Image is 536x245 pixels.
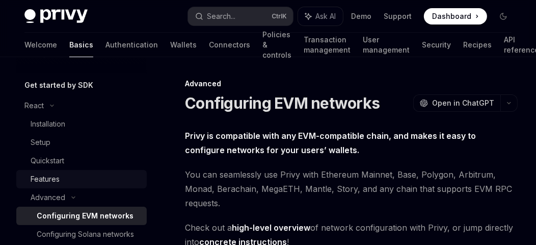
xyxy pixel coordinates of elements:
[232,223,310,233] a: high-level overview
[31,155,64,167] div: Quickstart
[16,207,147,225] a: Configuring EVM networks
[351,11,371,21] a: Demo
[209,33,250,57] a: Connectors
[24,33,57,57] a: Welcome
[31,191,65,204] div: Advanced
[170,33,197,57] a: Wallets
[463,33,492,57] a: Recipes
[207,10,236,22] div: Search...
[37,210,133,222] div: Configuring EVM networks
[24,100,44,112] div: React
[185,131,476,155] strong: Privy is compatible with any EVM-compatible chain, and makes it easy to configure networks for yo...
[424,8,487,24] a: Dashboard
[69,33,93,57] a: Basics
[16,115,147,133] a: Installation
[422,33,451,57] a: Security
[185,94,380,112] h1: Configuring EVM networks
[188,7,293,26] button: Search...CtrlK
[272,12,287,20] span: Ctrl K
[185,167,518,210] span: You can seamlessly use Privy with Ethereum Mainnet, Base, Polygon, Arbitrum, Monad, Berachain, Me...
[495,8,512,24] button: Toggle dark mode
[432,98,494,108] span: Open in ChatGPT
[105,33,158,57] a: Authentication
[31,136,50,149] div: Setup
[16,152,147,170] a: Quickstart
[262,33,291,57] a: Policies & controls
[24,9,88,23] img: dark logo
[16,225,147,243] a: Configuring Solana networks
[363,33,410,57] a: User management
[31,118,65,130] div: Installation
[16,133,147,152] a: Setup
[304,33,351,57] a: Transaction management
[24,79,93,91] h5: Get started by SDK
[16,170,147,188] a: Features
[31,173,60,185] div: Features
[298,7,343,26] button: Ask AI
[413,94,500,112] button: Open in ChatGPT
[37,228,134,240] div: Configuring Solana networks
[384,11,412,21] a: Support
[432,11,471,21] span: Dashboard
[315,11,336,21] span: Ask AI
[185,79,518,89] div: Advanced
